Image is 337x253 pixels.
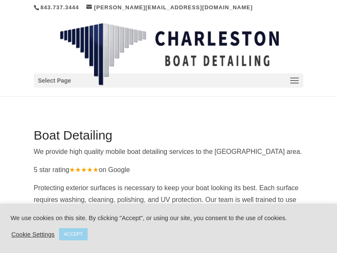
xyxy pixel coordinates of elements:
[99,166,130,173] span: on Google
[60,23,279,86] img: Charleston Boat Detailing
[86,4,253,11] a: [PERSON_NAME][EMAIL_ADDRESS][DOMAIN_NAME]
[34,129,303,146] h1: Boat Detailing
[40,4,79,11] a: 843.737.3444
[11,231,55,238] a: Cookie Settings
[34,166,99,173] span: 5 star rating
[59,228,88,240] a: ACCEPT
[69,166,99,173] span: ★★★★★
[11,214,326,222] div: We use cookies on this site. By clicking "Accept", or using our site, you consent to the use of c...
[34,146,303,164] p: We provide high quality mobile boat detailing services to the [GEOGRAPHIC_DATA] area.
[38,76,71,86] span: Select Page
